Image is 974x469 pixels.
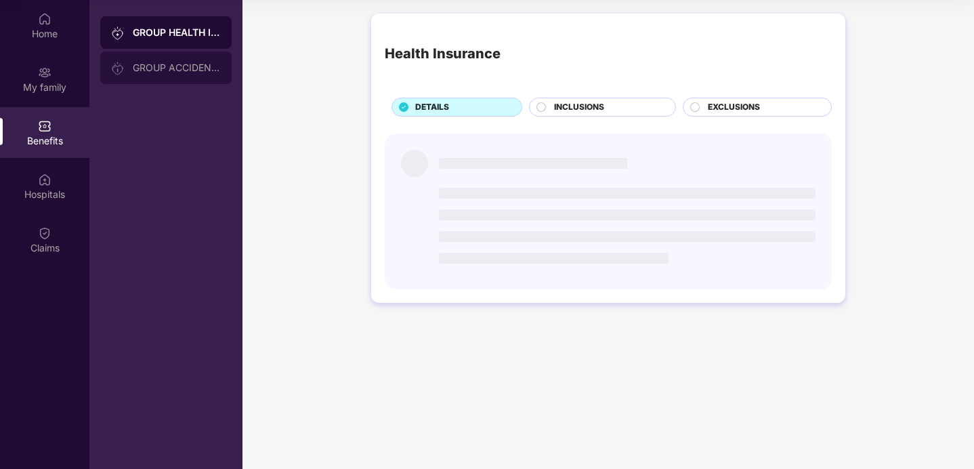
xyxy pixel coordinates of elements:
[111,62,125,75] img: svg+xml;base64,PHN2ZyB3aWR0aD0iMjAiIGhlaWdodD0iMjAiIHZpZXdCb3g9IjAgMCAyMCAyMCIgZmlsbD0ibm9uZSIgeG...
[38,119,51,133] img: svg+xml;base64,PHN2ZyBpZD0iQmVuZWZpdHMiIHhtbG5zPSJodHRwOi8vd3d3LnczLm9yZy8yMDAwL3N2ZyIgd2lkdGg9Ij...
[133,26,221,39] div: GROUP HEALTH INSURANCE
[385,43,501,64] div: Health Insurance
[133,62,221,73] div: GROUP ACCIDENTAL INSURANCE
[415,101,449,114] span: DETAILS
[554,101,604,114] span: INCLUSIONS
[38,173,51,186] img: svg+xml;base64,PHN2ZyBpZD0iSG9zcGl0YWxzIiB4bWxucz0iaHR0cDovL3d3dy53My5vcmcvMjAwMC9zdmciIHdpZHRoPS...
[38,66,51,79] img: svg+xml;base64,PHN2ZyB3aWR0aD0iMjAiIGhlaWdodD0iMjAiIHZpZXdCb3g9IjAgMCAyMCAyMCIgZmlsbD0ibm9uZSIgeG...
[38,12,51,26] img: svg+xml;base64,PHN2ZyBpZD0iSG9tZSIgeG1sbnM9Imh0dHA6Ly93d3cudzMub3JnLzIwMDAvc3ZnIiB3aWR0aD0iMjAiIG...
[111,26,125,40] img: svg+xml;base64,PHN2ZyB3aWR0aD0iMjAiIGhlaWdodD0iMjAiIHZpZXdCb3g9IjAgMCAyMCAyMCIgZmlsbD0ibm9uZSIgeG...
[708,101,760,114] span: EXCLUSIONS
[38,226,51,240] img: svg+xml;base64,PHN2ZyBpZD0iQ2xhaW0iIHhtbG5zPSJodHRwOi8vd3d3LnczLm9yZy8yMDAwL3N2ZyIgd2lkdGg9IjIwIi...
